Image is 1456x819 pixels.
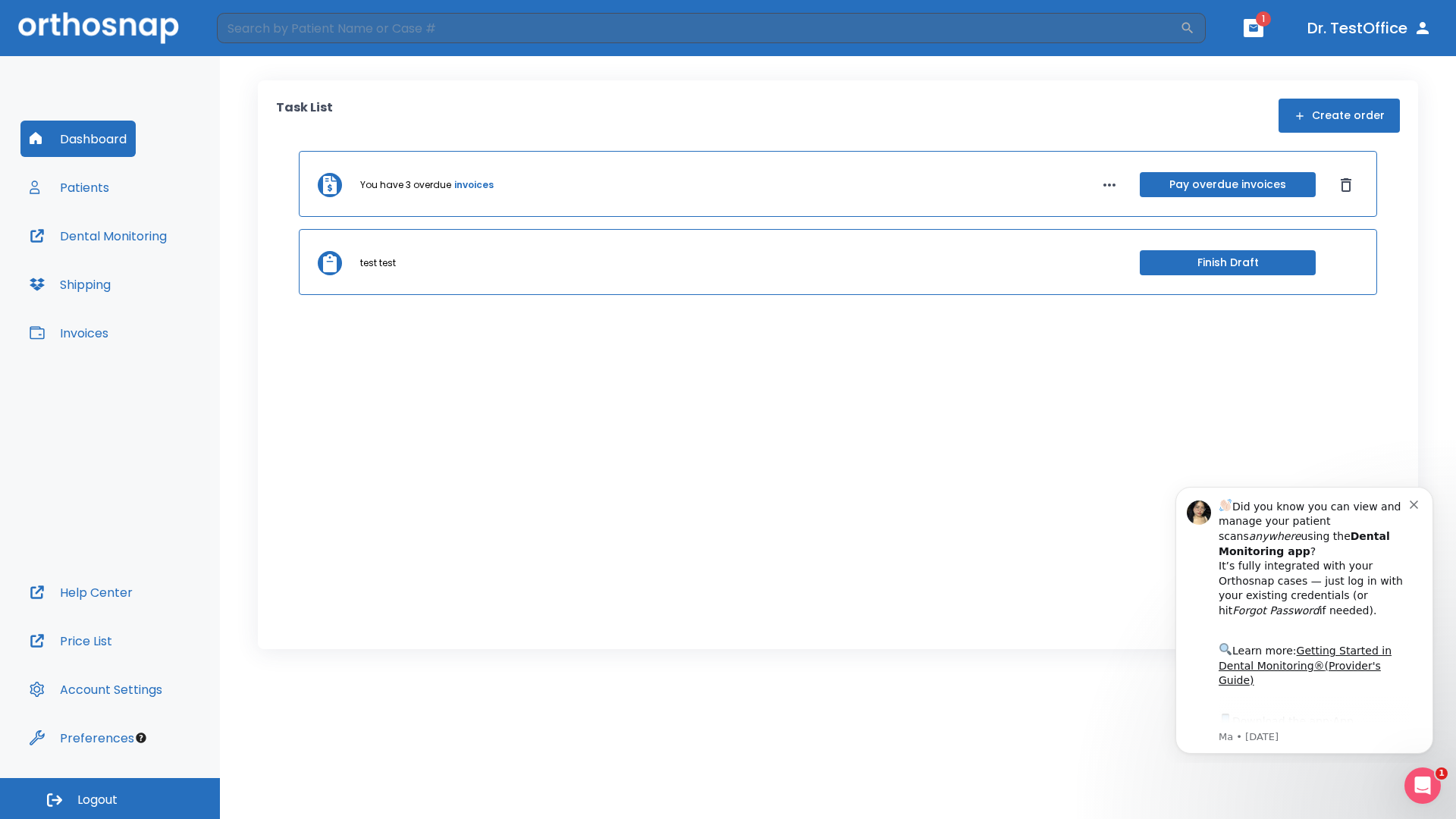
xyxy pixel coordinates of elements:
[66,257,257,271] p: Message from Ma, sent 4w ago
[360,256,396,270] p: test test
[66,238,257,315] div: Download the app: | ​ Let us know if you need help getting started!
[1279,99,1400,133] button: Create order
[1153,473,1456,763] iframe: Intercom notifications message
[1436,767,1448,780] span: 1
[1140,172,1316,197] button: Pay overdue invoices
[454,178,494,192] a: invoices
[20,266,120,303] button: Shipping
[18,12,179,43] img: Orthosnap
[20,671,171,708] button: Account Settings
[20,574,142,610] button: Help Center
[1256,11,1271,27] span: 1
[66,242,201,269] a: App Store
[134,731,148,745] div: Tooltip anchor
[20,720,143,756] button: Preferences
[257,24,269,36] button: Dismiss notification
[1140,250,1316,275] button: Finish Draft
[20,218,176,254] button: Dental Monitoring
[20,315,118,351] button: Invoices
[276,99,333,133] p: Task List
[20,121,136,157] button: Dashboard
[20,623,121,659] button: Price List
[77,792,118,808] span: Logout
[360,178,451,192] p: You have 3 overdue
[1404,767,1441,804] iframe: Intercom live chat
[1334,173,1358,197] button: Dismiss
[20,169,118,206] button: Patients
[1301,14,1438,42] button: Dr. TestOffice
[217,13,1180,43] input: Search by Patient Name or Case #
